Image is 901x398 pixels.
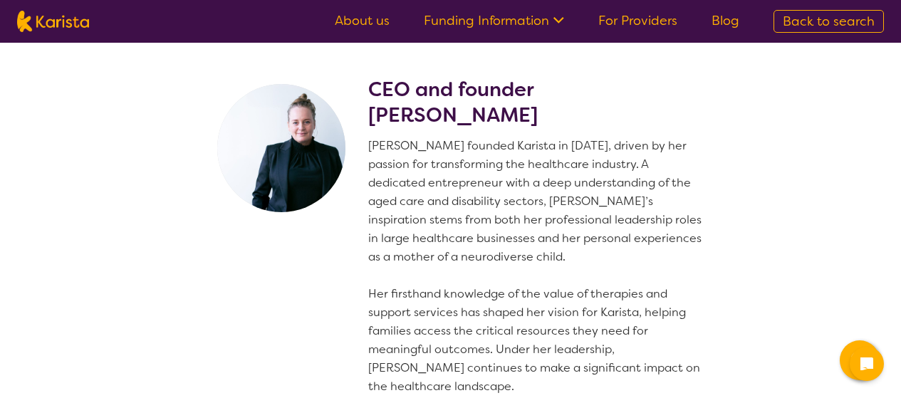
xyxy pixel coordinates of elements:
[335,12,390,29] a: About us
[774,10,884,33] a: Back to search
[783,13,875,30] span: Back to search
[424,12,564,29] a: Funding Information
[840,340,880,380] button: Channel Menu
[712,12,739,29] a: Blog
[598,12,677,29] a: For Providers
[17,11,89,32] img: Karista logo
[368,137,707,396] p: [PERSON_NAME] founded Karista in [DATE], driven by her passion for transforming the healthcare in...
[368,77,707,128] h2: CEO and founder [PERSON_NAME]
